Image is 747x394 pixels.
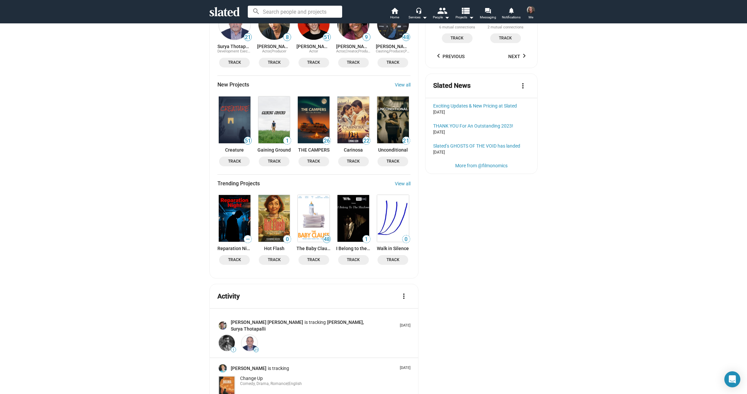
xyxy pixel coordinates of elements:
[442,33,473,43] button: Track
[298,58,329,67] button: Track
[338,157,369,166] button: Track
[433,13,450,21] div: People
[257,147,291,153] a: Gaining Ground
[363,34,370,41] span: 9
[376,49,389,53] span: Casting,
[219,96,250,143] img: Creature
[382,158,404,165] span: Track
[520,52,528,60] mat-icon: keyboard_arrow_right
[302,256,325,263] span: Track
[259,255,289,265] button: Track
[217,49,256,53] span: Development Executive,
[296,95,331,145] a: THE CAMPERS
[336,147,370,153] a: Carinosa
[508,50,528,62] span: Next
[302,158,325,165] span: Track
[433,103,530,109] div: Exciting Updates & New Pricing at Slated
[358,49,373,53] span: Producer,
[257,246,291,251] a: Hot Flash
[262,49,271,53] span: Actor,
[376,44,410,49] a: [PERSON_NAME]
[271,49,286,53] span: Producer
[217,194,252,243] a: Reparation Night
[527,6,535,14] img: Cody Cowell
[298,255,329,265] button: Track
[298,195,329,242] img: The Baby Clause
[217,44,252,49] a: Surya Thotapalli
[377,8,409,40] img: Karri Miles
[223,158,246,165] span: Track
[231,326,266,332] span: Surya Thotapalli
[219,322,227,330] img: Aaron Thomas Nelson
[523,5,539,22] button: Cody CowellMe
[504,50,530,62] button: Next
[508,7,514,13] mat-icon: notifications
[363,236,370,243] span: 1
[467,13,475,21] mat-icon: arrow_drop_down
[376,194,410,243] a: Walk in Silence
[403,34,410,41] span: 48
[342,158,365,165] span: Track
[217,81,249,88] span: New Projects
[490,33,521,43] button: Track
[433,150,530,155] div: [DATE]
[456,13,474,21] span: Projects
[219,58,250,67] button: Track
[258,8,290,40] img: Kevin Kreider
[283,138,291,144] span: 1
[488,25,524,30] div: 2 mutual connections
[405,49,443,53] span: Production Coordinator
[219,8,250,40] img: Surya Thotapalli
[217,180,260,187] span: Trending Projects
[342,256,365,263] span: Track
[406,7,430,21] button: Services
[443,13,451,21] mat-icon: arrow_drop_down
[500,7,523,21] a: Notifications
[724,371,740,387] div: Open Intercom Messenger
[433,81,471,90] mat-card-title: Slated News
[219,195,250,242] img: Reparation Night
[336,49,345,53] span: Actor,
[382,59,404,66] span: Track
[519,82,527,90] mat-icon: more_vert
[296,246,331,251] a: The Baby Clause
[244,236,251,242] span: —
[378,157,408,166] button: Track
[336,44,370,49] a: [PERSON_NAME]
[453,7,476,21] button: Projects
[296,147,331,153] a: THE CAMPERS
[219,364,227,372] img: Sean Mason
[337,8,369,40] img: AlgeRita Wynn
[283,236,291,243] span: 0
[430,7,453,21] button: People
[323,34,330,41] span: 51
[298,8,329,40] img: Lukas Gage
[309,49,318,53] span: Actor
[416,7,422,13] mat-icon: headset_mic
[258,96,290,143] img: Gaining Ground
[259,157,289,166] button: Track
[437,6,447,15] mat-icon: people
[257,194,291,243] a: Hot Flash
[240,381,287,386] span: Comedy, Drama, Romance
[217,147,252,153] a: Creature
[338,255,369,265] button: Track
[231,365,268,372] a: [PERSON_NAME]
[244,34,251,41] span: 21
[390,13,399,21] span: Home
[439,25,475,30] div: 6 mutual connections
[378,58,408,67] button: Track
[231,326,266,332] a: Surya Thotapalli
[485,7,491,14] mat-icon: forum
[327,320,364,325] span: [PERSON_NAME],
[433,143,530,149] a: Slated’s GHOSTS OF THE VOID has landed
[231,319,304,326] a: [PERSON_NAME] [PERSON_NAME]
[296,194,331,243] a: The Baby Clause
[433,130,530,135] div: [DATE]
[219,255,250,265] button: Track
[298,157,329,166] button: Track
[241,335,257,351] img: Surya Thotapalli
[258,195,290,242] img: Hot Flash
[476,7,500,21] a: Messaging
[433,50,469,62] button: Previous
